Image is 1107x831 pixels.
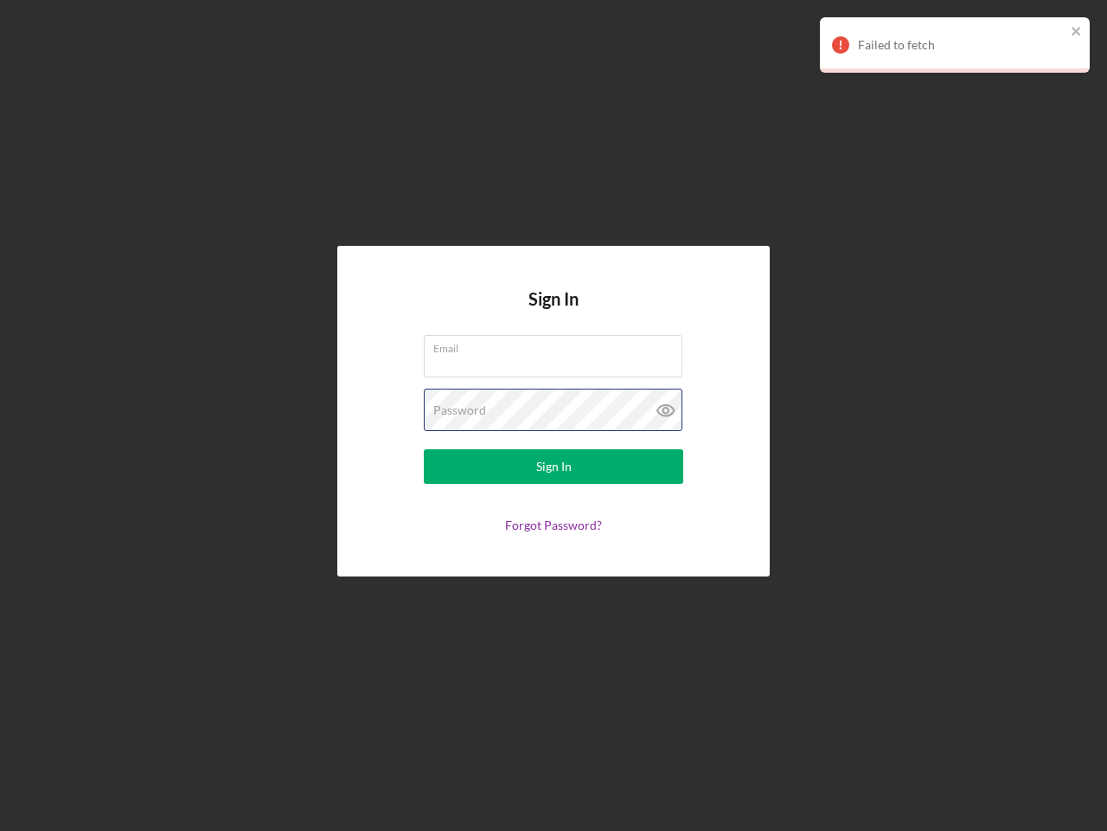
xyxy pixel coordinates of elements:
[536,449,572,484] div: Sign In
[424,449,683,484] button: Sign In
[433,336,682,355] label: Email
[528,289,579,335] h4: Sign In
[858,38,1065,52] div: Failed to fetch
[505,518,602,532] a: Forgot Password?
[1071,24,1083,41] button: close
[433,403,486,417] label: Password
